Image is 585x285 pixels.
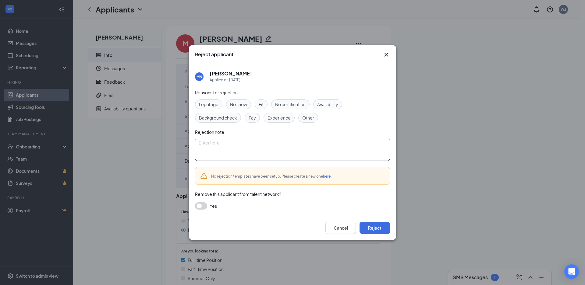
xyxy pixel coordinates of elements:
h3: Reject applicant [195,51,233,58]
button: Reject [360,222,390,234]
div: MN [197,74,202,79]
button: Cancel [325,222,356,234]
span: Legal age [199,101,218,108]
span: No certification [275,101,306,108]
span: Fit [259,101,264,108]
span: Reasons for rejection [195,90,238,95]
span: No rejection templates have been setup. Please create a new one . [211,174,331,179]
span: Background check [199,114,237,121]
span: Pay [249,114,256,121]
button: Close [383,51,390,58]
svg: Warning [200,172,207,179]
span: Remove this applicant from talent network? [195,191,281,197]
span: Other [302,114,314,121]
span: Experience [268,114,291,121]
h5: [PERSON_NAME] [210,70,252,77]
span: No show [230,101,247,108]
span: Rejection note [195,129,224,135]
svg: Cross [383,51,390,58]
div: Open Intercom Messenger [564,264,579,279]
div: Applied on [DATE] [210,77,252,83]
a: here [323,174,331,179]
span: Availability [317,101,338,108]
span: Yes [210,202,217,210]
